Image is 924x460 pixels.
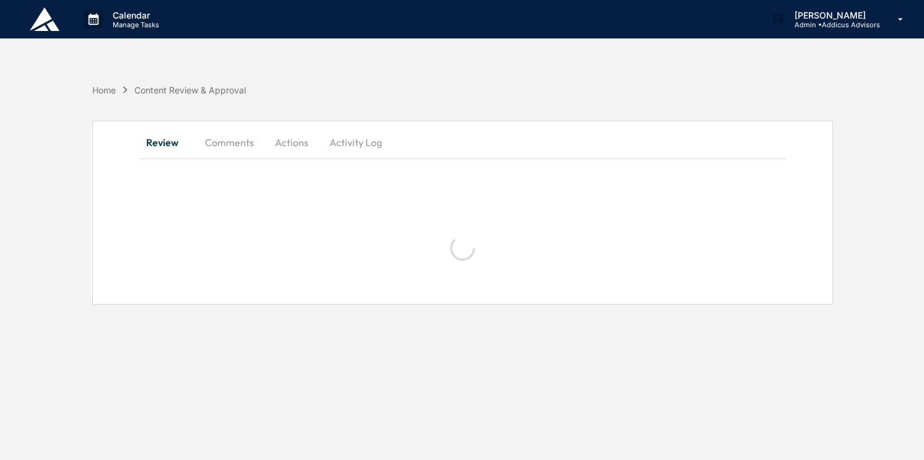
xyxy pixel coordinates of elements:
img: logo [30,7,59,31]
p: Calendar [103,10,165,20]
button: Review [139,128,195,157]
button: Actions [264,128,320,157]
div: secondary tabs example [139,128,786,157]
button: Comments [195,128,264,157]
div: Content Review & Approval [134,85,246,95]
p: Manage Tasks [103,20,165,29]
button: Activity Log [320,128,392,157]
div: Home [92,85,116,95]
p: [PERSON_NAME] [785,10,880,20]
p: Admin • Addicus Advisors [785,20,880,29]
